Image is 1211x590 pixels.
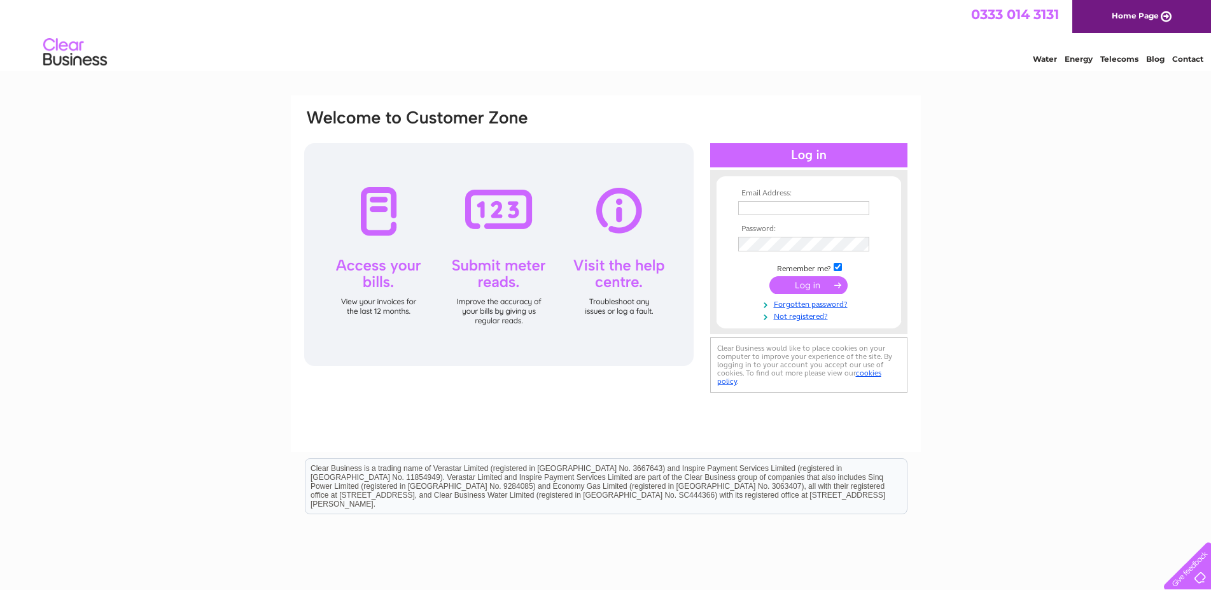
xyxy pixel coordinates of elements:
img: logo.png [43,33,108,72]
th: Password: [735,225,883,234]
div: Clear Business is a trading name of Verastar Limited (registered in [GEOGRAPHIC_DATA] No. 3667643... [305,7,907,62]
input: Submit [769,276,848,294]
a: Telecoms [1100,54,1138,64]
a: Energy [1065,54,1093,64]
a: 0333 014 3131 [971,6,1059,22]
a: Contact [1172,54,1203,64]
td: Remember me? [735,261,883,274]
th: Email Address: [735,189,883,198]
a: Not registered? [738,309,883,321]
a: Forgotten password? [738,297,883,309]
a: Water [1033,54,1057,64]
a: cookies policy [717,369,881,386]
a: Blog [1146,54,1165,64]
div: Clear Business would like to place cookies on your computer to improve your experience of the sit... [710,337,907,393]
